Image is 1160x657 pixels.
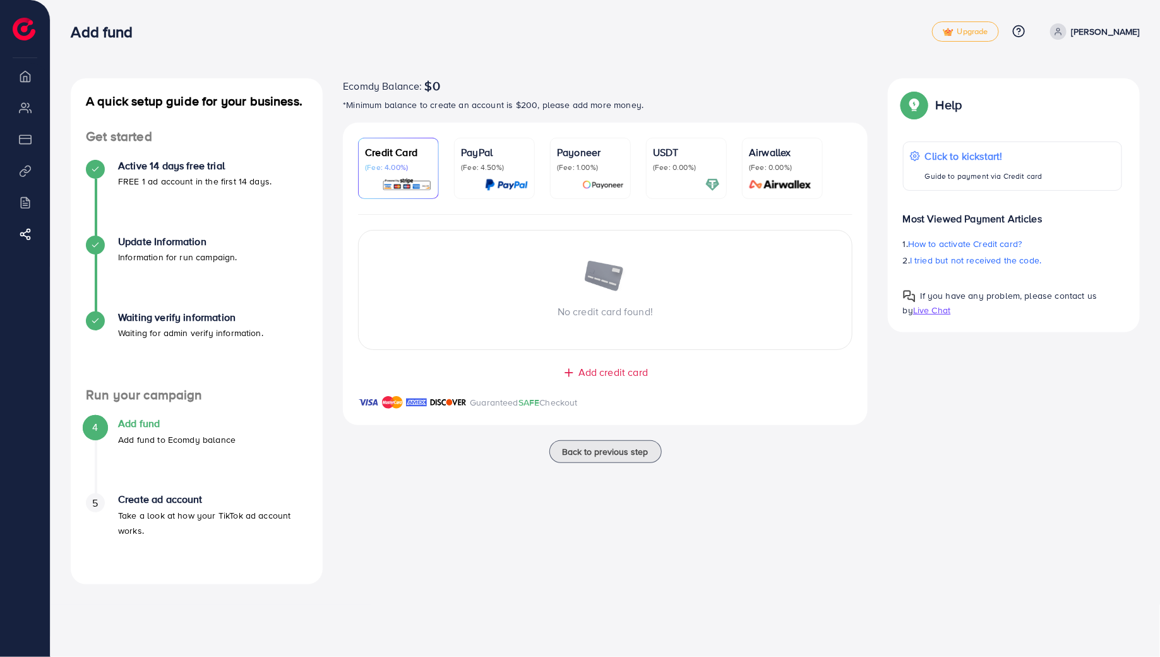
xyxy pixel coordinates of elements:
span: How to activate Credit card? [908,238,1022,250]
li: Add fund [71,418,323,493]
img: brand [382,395,403,410]
span: Back to previous step [563,445,649,458]
h4: Create ad account [118,493,308,505]
img: card [582,178,624,192]
img: card [705,178,720,192]
p: (Fee: 4.00%) [365,162,432,172]
a: tickUpgrade [932,21,999,42]
p: Click to kickstart! [925,148,1043,164]
p: Take a look at how your TikTok ad account works. [118,508,308,538]
h3: Add fund [71,23,143,41]
p: Waiting for admin verify information. [118,325,263,341]
span: I tried but not received the code. [910,254,1041,267]
li: Active 14 days free trial [71,160,323,236]
span: SAFE [518,396,540,409]
li: Create ad account [71,493,323,569]
span: 5 [92,496,98,510]
span: Add credit card [578,365,648,380]
span: $0 [425,78,440,93]
p: Add fund to Ecomdy balance [118,432,236,447]
img: card [485,178,528,192]
p: USDT [653,145,720,160]
p: [PERSON_NAME] [1072,24,1140,39]
p: Credit Card [365,145,432,160]
img: brand [358,395,379,410]
h4: Update Information [118,236,237,248]
img: Popup guide [903,290,916,303]
li: Update Information [71,236,323,311]
p: Guaranteed Checkout [470,395,578,410]
h4: A quick setup guide for your business. [71,93,323,109]
h4: Run your campaign [71,387,323,403]
p: Payoneer [557,145,624,160]
p: *Minimum balance to create an account is $200, please add more money. [343,97,868,112]
img: Popup guide [903,93,926,116]
span: Upgrade [943,27,988,37]
p: (Fee: 0.00%) [749,162,816,172]
h4: Add fund [118,418,236,430]
img: card [382,178,432,192]
img: image [583,261,628,294]
p: Help [936,97,962,112]
button: Back to previous step [549,440,662,463]
span: Live Chat [913,304,950,316]
span: If you have any problem, please contact us by [903,289,1097,316]
p: 2. [903,253,1122,268]
h4: Active 14 days free trial [118,160,272,172]
span: 4 [92,420,98,435]
li: Waiting verify information [71,311,323,387]
h4: Waiting verify information [118,311,263,323]
p: PayPal [461,145,528,160]
img: brand [406,395,427,410]
p: Most Viewed Payment Articles [903,201,1122,226]
p: No credit card found! [359,304,852,319]
h4: Get started [71,129,323,145]
iframe: Chat [1106,600,1151,648]
p: Information for run campaign. [118,250,237,265]
p: (Fee: 0.00%) [653,162,720,172]
img: brand [430,395,467,410]
p: 1. [903,236,1122,251]
a: [PERSON_NAME] [1045,23,1140,40]
p: (Fee: 1.00%) [557,162,624,172]
img: tick [943,28,954,37]
img: logo [13,18,35,40]
img: card [745,178,816,192]
p: Guide to payment via Credit card [925,169,1043,184]
p: Airwallex [749,145,816,160]
span: Ecomdy Balance: [343,78,422,93]
p: (Fee: 4.50%) [461,162,528,172]
p: FREE 1 ad account in the first 14 days. [118,174,272,189]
